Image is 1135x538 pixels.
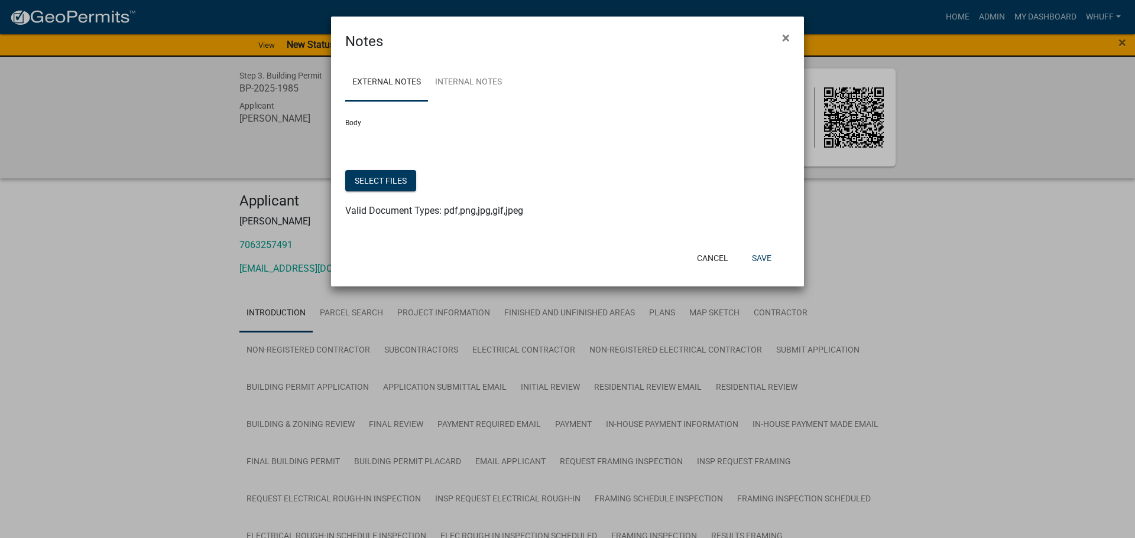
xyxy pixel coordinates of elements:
[782,30,790,46] span: ×
[345,170,416,191] button: Select files
[345,205,523,216] span: Valid Document Types: pdf,png,jpg,gif,jpeg
[345,119,361,126] label: Body
[345,64,428,102] a: External Notes
[742,247,781,269] button: Save
[773,21,799,54] button: Close
[688,247,738,269] button: Cancel
[345,31,383,52] h4: Notes
[428,64,509,102] a: Internal Notes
